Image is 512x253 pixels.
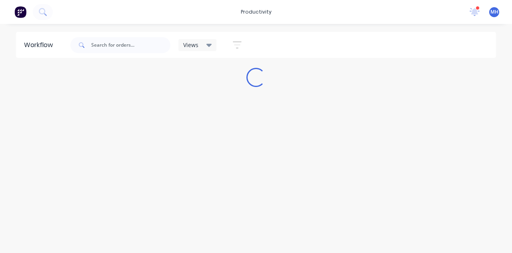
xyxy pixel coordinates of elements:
img: Factory [14,6,26,18]
input: Search for orders... [91,37,170,53]
span: MH [490,8,498,16]
span: Views [183,41,198,49]
div: Workflow [24,40,57,50]
div: productivity [237,6,276,18]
